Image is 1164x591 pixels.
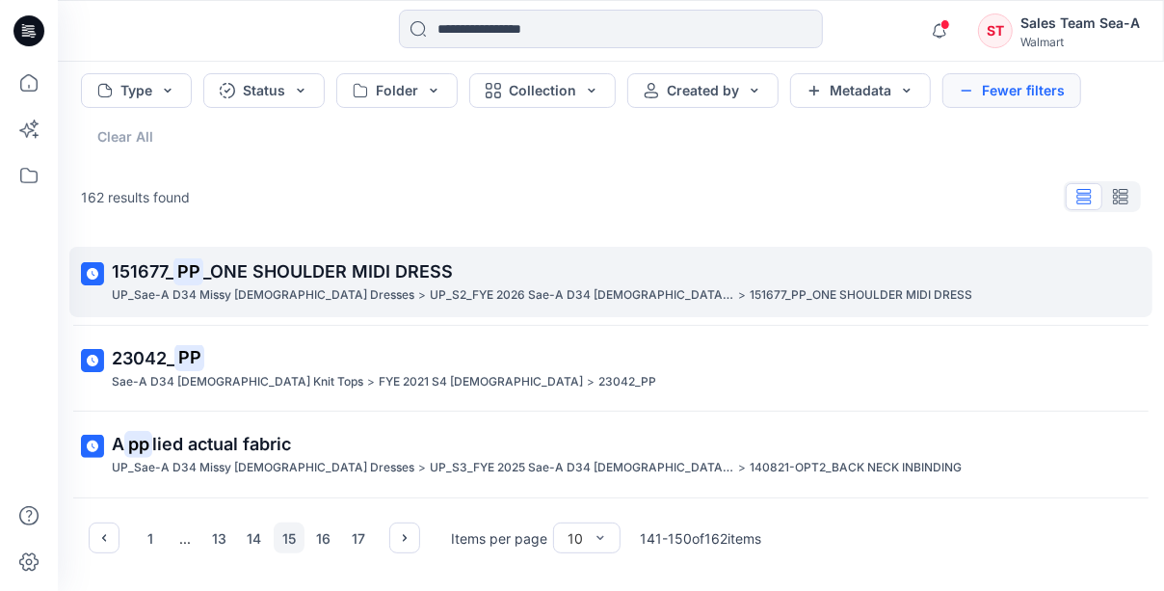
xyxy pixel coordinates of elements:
[203,73,325,108] button: Status
[69,334,1152,404] a: 23042_PPSae-A D34 [DEMOGRAPHIC_DATA] Knit Tops>FYE 2021 S4 [DEMOGRAPHIC_DATA]>23042_PP
[124,431,152,458] mark: pp
[790,73,931,108] button: Metadata
[430,458,734,478] p: UP_S3_FYE 2025 Sae-A D34 LADIES DRESSES
[978,13,1013,48] div: ST
[81,187,190,207] p: 162 results found
[942,73,1081,108] button: Fewer filters
[738,285,746,306] p: >
[336,73,458,108] button: Folder
[204,523,235,553] button: 13
[112,434,124,454] span: A
[170,523,200,553] div: ...
[174,344,204,371] mark: PP
[274,523,304,553] button: 15
[308,523,339,553] button: 16
[81,73,192,108] button: Type
[343,523,374,553] button: 17
[239,523,270,553] button: 14
[203,261,453,282] span: _ONE SHOULDER MIDI DRESS
[1020,35,1140,49] div: Walmart
[418,285,426,306] p: >
[112,372,363,392] p: Sae-A D34 Ladies Knit Tops
[430,285,734,306] p: UP_S2_FYE 2026 Sae-A D34 LADIES Woven DRESSES
[640,528,761,549] p: 141 - 150 of 162 items
[451,528,547,549] p: Items per page
[135,523,166,553] button: 1
[627,73,779,108] button: Created by
[69,247,1152,317] a: 151677_PP_ONE SHOULDER MIDI DRESSUP_Sae-A D34 Missy [DEMOGRAPHIC_DATA] Dresses>UP_S2_FYE 2026 Sae...
[112,458,414,478] p: UP_Sae-A D34 Missy Ladies Dresses
[750,285,972,306] p: 151677_PP_ONE SHOULDER MIDI DRESS
[112,348,174,368] span: 23042_
[1020,12,1140,35] div: Sales Team Sea-A
[469,73,616,108] button: Collection
[152,434,291,454] span: lied actual fabric
[379,372,583,392] p: FYE 2021 S4 Ladies
[173,257,203,284] mark: PP
[69,419,1152,490] a: Applied actual fabricUP_Sae-A D34 Missy [DEMOGRAPHIC_DATA] Dresses>UP_S3_FYE 2025 Sae-A D34 [DEMO...
[418,458,426,478] p: >
[568,528,583,549] div: 10
[112,285,414,306] p: UP_Sae-A D34 Missy Ladies Dresses
[112,261,173,282] span: 151677_
[367,372,375,392] p: >
[587,372,595,392] p: >
[598,372,656,392] p: 23042_PP
[738,458,746,478] p: >
[750,458,962,478] p: 140821-OPT2_BACK NECK INBINDING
